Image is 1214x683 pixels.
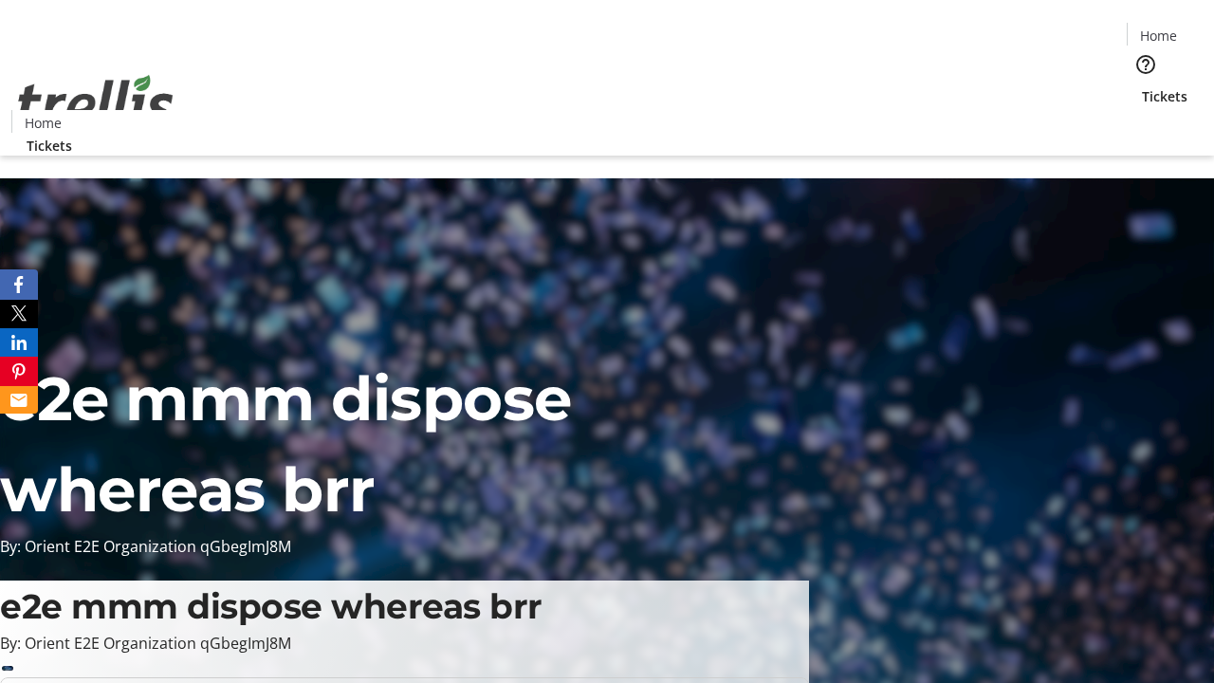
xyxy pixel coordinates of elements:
[1127,106,1165,144] button: Cart
[1128,26,1188,46] a: Home
[27,136,72,156] span: Tickets
[1142,86,1187,106] span: Tickets
[1140,26,1177,46] span: Home
[25,113,62,133] span: Home
[1127,86,1203,106] a: Tickets
[11,54,180,149] img: Orient E2E Organization qGbegImJ8M's Logo
[11,136,87,156] a: Tickets
[1127,46,1165,83] button: Help
[12,113,73,133] a: Home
